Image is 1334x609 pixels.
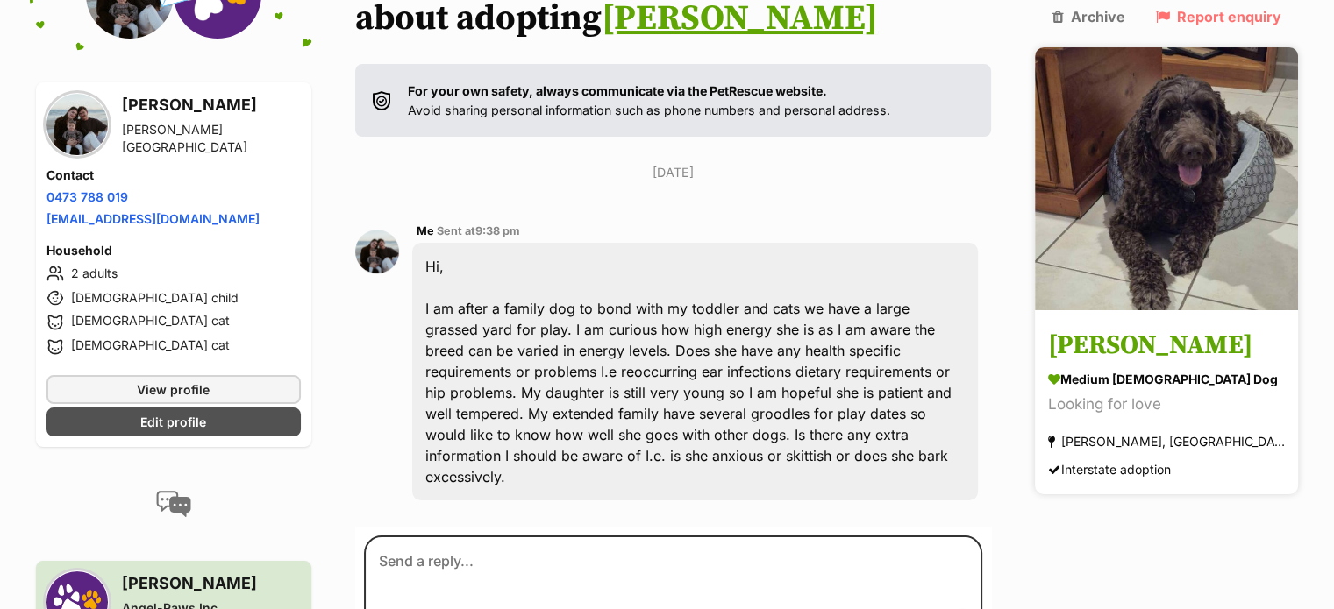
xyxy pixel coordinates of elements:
a: Report enquiry [1156,9,1281,25]
span: Sent at [437,224,520,237]
div: medium [DEMOGRAPHIC_DATA] Dog [1048,371,1285,389]
a: Archive [1052,9,1125,25]
div: [PERSON_NAME][GEOGRAPHIC_DATA] [122,121,301,156]
h4: Contact [46,166,301,184]
a: 0473 788 019 [46,189,128,204]
img: conversation-icon-4a6f8262b818ee0b60e3300018af0b2d0b884aa5de6e9bcb8d3d4eeb1a70a7c4.svg [156,491,191,517]
span: Me [417,224,434,237]
img: Danielle Burd profile pic [46,94,108,155]
div: Interstate adoption [1048,458,1171,482]
h3: [PERSON_NAME] [1048,327,1285,366]
li: [DEMOGRAPHIC_DATA] cat [46,312,301,333]
a: Edit profile [46,407,301,436]
h3: [PERSON_NAME] [122,571,301,596]
img: Danielle Burd profile pic [355,230,399,273]
h4: Household [46,242,301,259]
img: Missie [1035,47,1298,310]
div: Looking for love [1048,393,1285,417]
p: Avoid sharing personal information such as phone numbers and personal address. [408,81,890,119]
li: [DEMOGRAPHIC_DATA] cat [46,336,301,358]
strong: For your own safety, always communicate via the PetRescue website. [408,83,827,98]
div: [PERSON_NAME], [GEOGRAPHIC_DATA] [1048,430,1285,454]
p: [DATE] [355,163,992,181]
span: View profile [137,380,210,399]
span: Edit profile [140,413,206,431]
a: View profile [46,375,301,404]
span: 9:38 pm [475,224,520,237]
li: 2 adults [46,263,301,284]
a: [PERSON_NAME] medium [DEMOGRAPHIC_DATA] Dog Looking for love [PERSON_NAME], [GEOGRAPHIC_DATA] Int... [1035,314,1298,495]
div: Hi, I am after a family dog to bond with my toddler and cats we have a large grassed yard for pla... [412,243,979,500]
h3: [PERSON_NAME] [122,93,301,117]
a: [EMAIL_ADDRESS][DOMAIN_NAME] [46,211,260,226]
li: [DEMOGRAPHIC_DATA] child [46,287,301,308]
